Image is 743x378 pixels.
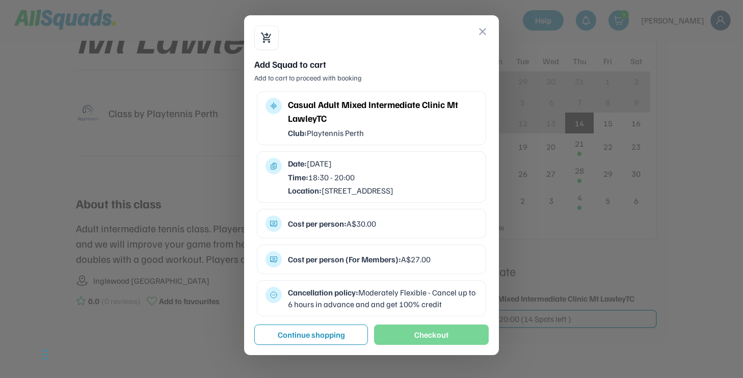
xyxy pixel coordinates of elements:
div: Playtennis Perth [288,127,477,139]
div: [STREET_ADDRESS] [288,185,477,196]
div: 18:30 - 20:00 [288,172,477,183]
strong: Location: [288,185,322,196]
button: shopping_cart_checkout [260,32,273,44]
strong: Cost per person (For Members): [288,254,401,264]
strong: Cost per person: [288,219,347,229]
div: Moderately Flexible - Cancel up to 6 hours in advance and and get 100% credit [288,287,477,310]
button: close [476,25,489,38]
strong: Date: [288,158,307,169]
div: A$27.00 [288,254,477,265]
div: Casual Adult Mixed Intermediate Clinic Mt LawleyTC [288,98,477,125]
div: [DATE] [288,158,477,169]
button: Continue shopping [254,325,368,345]
button: multitrack_audio [270,102,278,110]
strong: Time: [288,172,308,182]
div: A$30.00 [288,218,477,229]
div: Add Squad to cart [254,58,489,71]
strong: Club: [288,128,307,138]
button: Checkout [374,325,489,345]
strong: Cancellation policy: [288,287,358,298]
div: Add to cart to proceed with booking [254,73,489,83]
